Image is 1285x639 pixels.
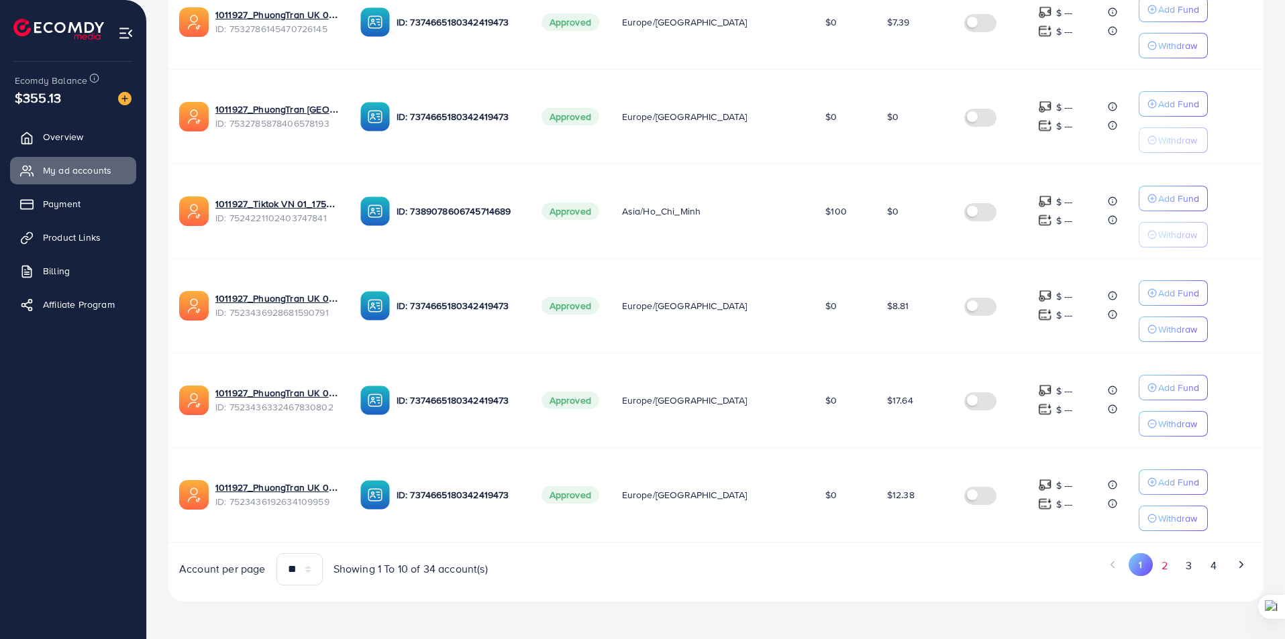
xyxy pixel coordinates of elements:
span: Account per page [179,561,266,577]
span: $100 [825,205,847,218]
span: Product Links [43,231,101,244]
img: ic-ba-acc.ded83a64.svg [360,102,390,131]
iframe: Chat [1228,579,1275,629]
span: Approved [542,486,599,504]
p: $ --- [1056,496,1073,512]
span: ID: 7524221102403747841 [215,211,339,225]
a: logo [13,19,104,40]
img: top-up amount [1038,478,1052,492]
a: My ad accounts [10,157,136,184]
span: Approved [542,297,599,314]
a: 1011927_Tiktok VN 01_1751869264216 [215,197,339,211]
span: Europe/[GEOGRAPHIC_DATA] [622,299,748,312]
p: Add Fund [1158,190,1199,207]
p: $ --- [1056,477,1073,493]
img: top-up amount [1038,308,1052,322]
span: My ad accounts [43,164,111,177]
img: ic-ba-acc.ded83a64.svg [360,7,390,37]
ul: Pagination [727,553,1253,578]
span: Overview [43,130,83,143]
img: top-up amount [1038,497,1052,511]
span: $0 [825,488,837,502]
p: Withdraw [1158,510,1197,526]
img: top-up amount [1038,119,1052,133]
p: $ --- [1056,288,1073,304]
a: Product Links [10,224,136,251]
button: Withdraw [1139,222,1208,247]
a: 1011927_PhuongTran [GEOGRAPHIC_DATA] 08_1753863400059 [215,103,339,116]
p: $ --- [1056,307,1073,323]
span: Europe/[GEOGRAPHIC_DATA] [622,110,748,123]
p: ID: 7389078606745714689 [397,203,520,219]
span: $0 [825,394,837,407]
span: Europe/[GEOGRAPHIC_DATA] [622,488,748,502]
button: Go to page 4 [1201,553,1225,578]
button: Withdraw [1139,33,1208,58]
p: Withdraw [1158,38,1197,54]
span: $0 [825,299,837,312]
span: $355.13 [15,88,61,107]
div: <span class='underline'>1011927_PhuongTran UK 08_1753863400059</span></br>7532785878406578193 [215,103,339,130]
span: ID: 7532785878406578193 [215,117,339,130]
span: Approved [542,202,599,220]
span: Billing [43,264,70,278]
img: top-up amount [1038,24,1052,38]
img: top-up amount [1038,289,1052,303]
p: ID: 7374665180342419473 [397,14,520,30]
span: $12.38 [887,488,915,502]
a: 1011927_PhuongTran UK 05_1751686636031 [215,481,339,494]
span: $0 [887,205,898,218]
span: Europe/[GEOGRAPHIC_DATA] [622,394,748,407]
p: Withdraw [1158,321,1197,337]
p: Add Fund [1158,285,1199,301]
button: Go to page 3 [1177,553,1201,578]
p: $ --- [1056,23,1073,40]
button: Go to page 2 [1153,553,1177,578]
span: $8.81 [887,299,909,312]
img: ic-ads-acc.e4c84228.svg [179,480,209,510]
button: Withdraw [1139,506,1208,531]
img: top-up amount [1038,402,1052,416]
span: Approved [542,108,599,125]
div: <span class='underline'>1011927_PhuongTran UK 07_1751686736496</span></br>7523436928681590791 [215,292,339,319]
p: ID: 7374665180342419473 [397,392,520,408]
button: Add Fund [1139,375,1208,400]
button: Add Fund [1139,91,1208,117]
span: Ecomdy Balance [15,74,87,87]
div: <span class='underline'>1011927_Tiktok VN 01_1751869264216</span></br>7524221102403747841 [215,197,339,225]
p: $ --- [1056,402,1073,418]
p: $ --- [1056,99,1073,115]
button: Add Fund [1139,469,1208,495]
div: <span class='underline'>1011927_PhuongTran UK 06_1751686684359</span></br>7523436332467830802 [215,386,339,414]
button: Withdraw [1139,127,1208,153]
button: Add Fund [1139,186,1208,211]
a: 1011927_PhuongTran UK 09_1753863472157 [215,8,339,21]
img: top-up amount [1038,213,1052,227]
span: Payment [43,197,81,211]
img: image [118,92,132,105]
p: $ --- [1056,118,1073,134]
span: ID: 7523436332467830802 [215,400,339,414]
img: top-up amount [1038,194,1052,209]
span: $17.64 [887,394,913,407]
a: Overview [10,123,136,150]
div: <span class='underline'>1011927_PhuongTran UK 09_1753863472157</span></br>7532786145470726145 [215,8,339,36]
p: Withdraw [1158,227,1197,243]
img: ic-ads-acc.e4c84228.svg [179,196,209,226]
img: ic-ba-acc.ded83a64.svg [360,480,390,510]
a: 1011927_PhuongTran UK 07_1751686736496 [215,292,339,305]
span: $0 [887,110,898,123]
button: Go to next page [1229,553,1253,576]
img: top-up amount [1038,100,1052,114]
img: ic-ba-acc.ded83a64.svg [360,291,390,321]
p: ID: 7374665180342419473 [397,487,520,503]
img: top-up amount [1038,384,1052,398]
p: Withdraw [1158,416,1197,432]
p: Withdraw [1158,132,1197,148]
span: Approved [542,13,599,31]
span: Showing 1 To 10 of 34 account(s) [333,561,488,577]
button: Withdraw [1139,411,1208,437]
span: Europe/[GEOGRAPHIC_DATA] [622,15,748,29]
p: ID: 7374665180342419473 [397,109,520,125]
img: ic-ads-acc.e4c84228.svg [179,102,209,131]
